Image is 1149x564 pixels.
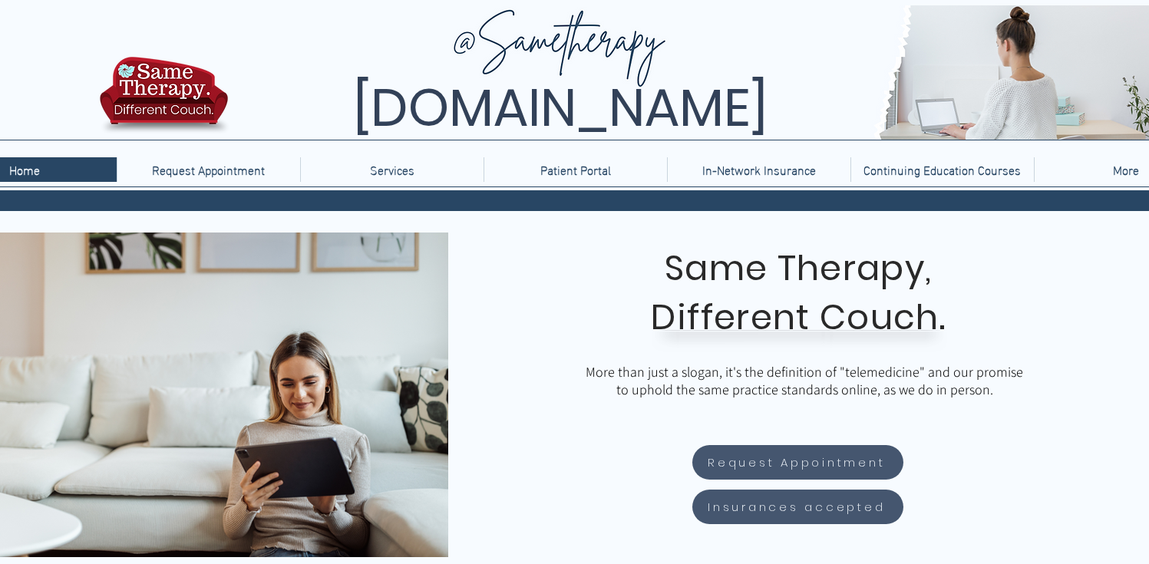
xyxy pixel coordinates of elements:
[533,157,619,182] p: Patient Portal
[353,71,768,144] span: [DOMAIN_NAME]
[850,157,1034,182] a: Continuing Education Courses
[144,157,272,182] p: Request Appointment
[95,54,233,145] img: TBH.US
[2,157,48,182] p: Home
[1105,157,1147,182] p: More
[708,498,885,516] span: Insurances accepted
[856,157,1028,182] p: Continuing Education Courses
[692,490,903,524] a: Insurances accepted
[651,293,946,341] span: Different Couch.
[708,454,885,471] span: Request Appointment
[582,363,1027,398] p: More than just a slogan, it's the definition of "telemedicine" and our promise to uphold the same...
[484,157,667,182] a: Patient Portal
[665,244,933,292] span: Same Therapy,
[117,157,300,182] a: Request Appointment
[300,157,484,182] div: Services
[695,157,824,182] p: In-Network Insurance
[362,157,422,182] p: Services
[667,157,850,182] a: In-Network Insurance
[692,445,903,480] a: Request Appointment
